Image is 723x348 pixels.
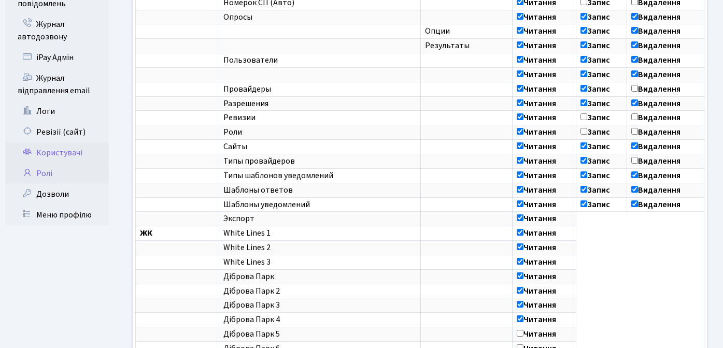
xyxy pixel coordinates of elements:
input: Читання [517,27,523,34]
input: Запис [580,41,587,48]
input: Видалення [631,200,638,207]
label: Видалення [631,155,681,167]
input: Читання [517,301,523,308]
td: Экспорт [219,212,421,226]
input: Читання [517,330,523,337]
label: Видалення [631,170,681,182]
label: Видалення [631,199,681,211]
label: Видалення [631,83,681,95]
input: Читання [517,56,523,63]
td: Роли [219,125,421,140]
label: Читання [517,256,556,268]
label: Запис [580,155,610,167]
label: Читання [517,126,556,138]
td: Ревизии [219,111,421,125]
td: Сайты [219,140,421,154]
label: Запис [580,40,610,52]
a: Логи [5,101,109,122]
label: Запис [580,83,610,95]
input: Запис [580,186,587,193]
td: White Lines 1 [219,226,421,241]
input: Видалення [631,99,638,106]
label: Видалення [631,141,681,153]
td: Діброва Парк 3 [219,298,421,313]
input: Читання [517,99,523,106]
input: Запис [580,128,587,135]
label: Видалення [631,25,681,37]
input: Читання [517,186,523,193]
label: Запис [580,112,610,124]
input: Видалення [631,85,638,92]
input: Запис [580,142,587,149]
td: Діброва Парк 5 [219,327,421,342]
input: Читання [517,70,523,77]
input: Запис [580,85,587,92]
label: Запис [580,98,610,110]
input: Запис [580,70,587,77]
input: Видалення [631,186,638,193]
input: Видалення [631,128,638,135]
input: Запис [580,99,587,106]
input: Видалення [631,56,638,63]
input: Видалення [631,27,638,34]
input: Видалення [631,41,638,48]
td: White Lines 2 [219,241,421,255]
label: Читання [517,69,556,81]
input: Запис [580,171,587,178]
td: Типы шаблонов уведомлений [219,168,421,183]
input: Читання [517,171,523,178]
input: Запис [580,157,587,164]
label: Видалення [631,184,681,196]
input: Видалення [631,70,638,77]
label: Читання [517,112,556,124]
label: Видалення [631,11,681,23]
input: Читання [517,272,523,279]
input: Читання [517,287,523,294]
td: Діброва Парк [219,269,421,284]
input: Читання [517,315,523,322]
label: Читання [517,11,556,23]
input: Видалення [631,13,638,20]
label: Видалення [631,126,681,138]
input: Читання [517,41,523,48]
label: Читання [517,155,556,167]
input: Видалення [631,157,638,164]
label: Запис [580,170,610,182]
input: Запис [580,200,587,207]
input: Читання [517,113,523,120]
input: Читання [517,243,523,250]
input: Читання [517,258,523,265]
label: Читання [517,83,556,95]
label: Видалення [631,54,681,66]
td: Діброва Парк 4 [219,313,421,327]
input: Видалення [631,142,638,149]
label: Видалення [631,98,681,110]
label: Читання [517,213,556,225]
td: Шаблоны ответов [219,183,421,197]
input: Читання [517,200,523,207]
label: Запис [580,199,610,211]
td: Результаты [421,39,512,53]
td: Провайдеры [219,82,421,96]
input: Читання [517,214,523,221]
label: Видалення [631,69,681,81]
label: Читання [517,170,556,182]
input: Видалення [631,113,638,120]
label: Читання [517,40,556,52]
label: Читання [517,328,556,340]
input: Читання [517,157,523,164]
td: White Lines 3 [219,255,421,269]
label: Запис [580,141,610,153]
label: Читання [517,227,556,239]
td: Опции [421,24,512,39]
td: Разрешения [219,96,421,111]
label: Читання [517,184,556,196]
label: Видалення [631,112,681,124]
input: Читання [517,128,523,135]
label: Читання [517,299,556,311]
td: Типы провайдеров [219,154,421,169]
label: Читання [517,141,556,153]
label: Запис [580,184,610,196]
label: Видалення [631,40,681,52]
input: Читання [517,13,523,20]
